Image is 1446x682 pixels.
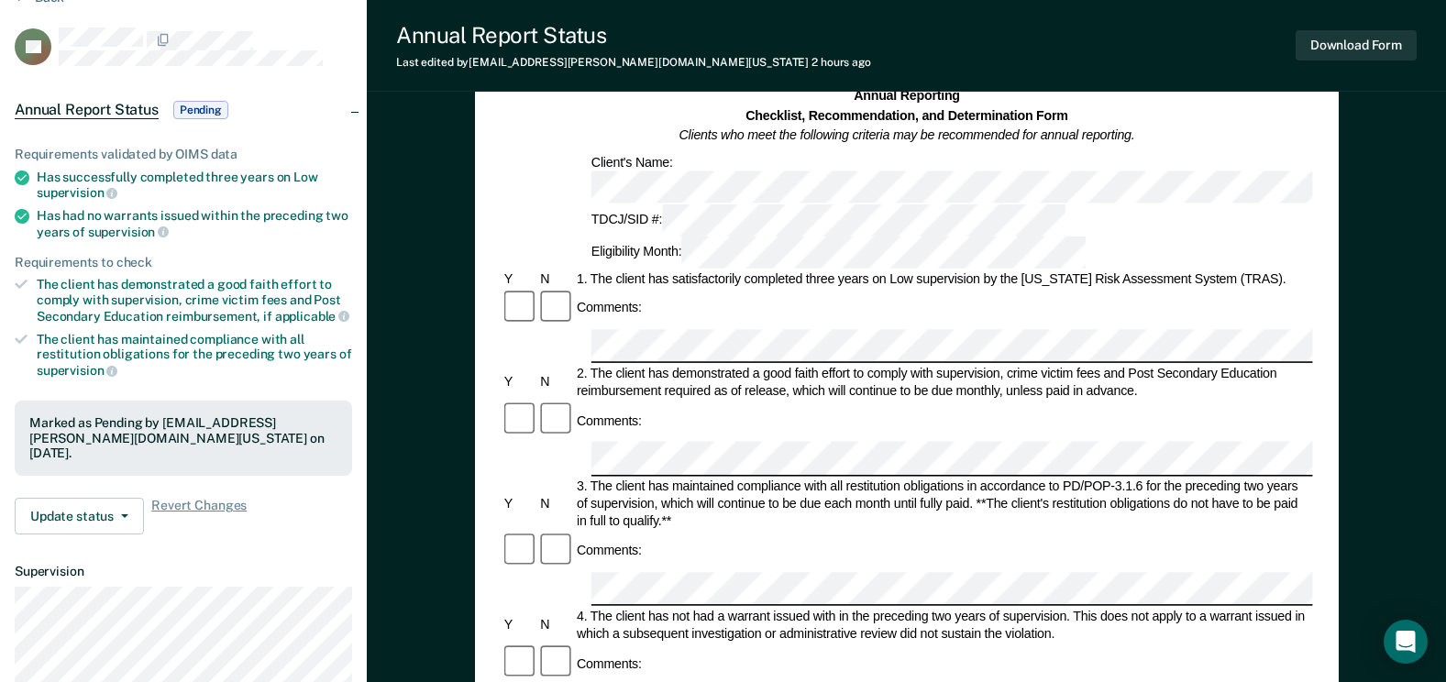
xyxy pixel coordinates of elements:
div: N [537,616,574,633]
div: Marked as Pending by [EMAIL_ADDRESS][PERSON_NAME][DOMAIN_NAME][US_STATE] on [DATE]. [29,415,337,461]
span: applicable [275,309,349,324]
div: Comments: [574,300,645,317]
div: Last edited by [EMAIL_ADDRESS][PERSON_NAME][DOMAIN_NAME][US_STATE] [396,56,871,69]
div: Comments: [574,412,645,430]
strong: Checklist, Recommendation, and Determination Form [745,108,1068,123]
div: 3. The client has maintained compliance with all restitution obligations in accordance to PD/POP-... [574,478,1313,530]
span: supervision [88,225,169,239]
button: Download Form [1296,30,1417,60]
span: Annual Report Status [15,101,159,119]
button: Update status [15,498,144,534]
div: 4. The client has not had a warrant issued with in the preceding two years of supervision. This d... [574,608,1313,643]
div: Open Intercom Messenger [1384,620,1428,664]
div: N [537,270,574,288]
div: Comments: [574,654,645,672]
div: Has successfully completed three years on Low [37,170,352,201]
span: supervision [37,185,117,200]
div: Y [501,495,537,512]
div: Requirements validated by OIMS data [15,147,352,162]
span: Pending [173,101,228,119]
dt: Supervision [15,564,352,579]
span: 2 hours ago [811,56,871,69]
div: 2. The client has demonstrated a good faith effort to comply with supervision, crime victim fees ... [574,365,1313,400]
div: Annual Report Status [396,22,871,49]
div: 1. The client has satisfactorily completed three years on Low supervision by the [US_STATE] Risk ... [574,270,1313,288]
span: Revert Changes [151,498,247,534]
div: The client has maintained compliance with all restitution obligations for the preceding two years of [37,332,352,379]
div: Y [501,374,537,391]
div: Has had no warrants issued within the preceding two years of [37,208,352,239]
div: Y [501,270,537,288]
div: N [537,374,574,391]
div: Comments: [574,542,645,559]
div: The client has demonstrated a good faith effort to comply with supervision, crime victim fees and... [37,277,352,324]
div: Requirements to check [15,255,352,270]
div: N [537,495,574,512]
div: Eligibility Month: [588,236,1087,269]
div: TDCJ/SID #: [588,204,1068,236]
em: Clients who meet the following criteria may be recommended for annual reporting. [679,127,1134,142]
div: Y [501,616,537,633]
strong: Annual Reporting [854,88,960,103]
span: supervision [37,363,117,378]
